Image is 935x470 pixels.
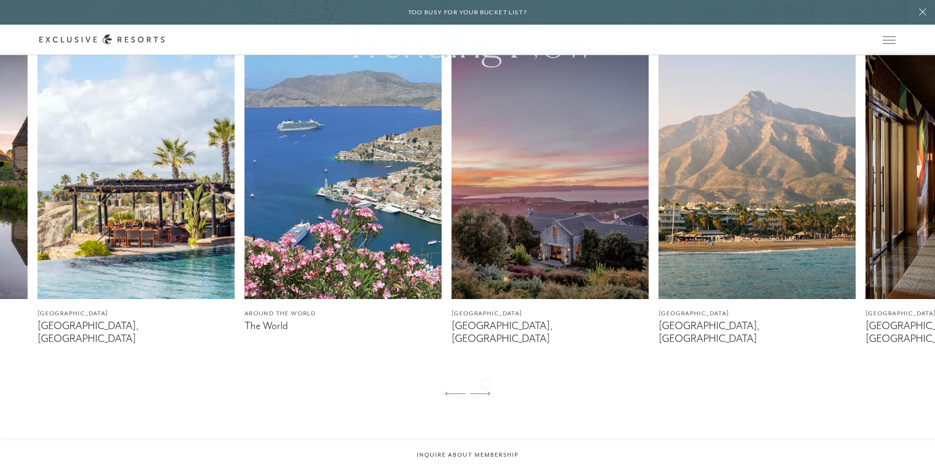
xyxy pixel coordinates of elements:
[37,53,235,345] a: [GEOGRAPHIC_DATA][GEOGRAPHIC_DATA], [GEOGRAPHIC_DATA]
[244,53,442,333] a: Around the WorldThe World
[37,320,235,344] figcaption: [GEOGRAPHIC_DATA], [GEOGRAPHIC_DATA]
[883,36,896,43] button: Open navigation
[451,309,649,318] figcaption: [GEOGRAPHIC_DATA]
[658,309,856,318] figcaption: [GEOGRAPHIC_DATA]
[37,309,235,318] figcaption: [GEOGRAPHIC_DATA]
[244,309,442,318] figcaption: Around the World
[451,53,649,345] a: [GEOGRAPHIC_DATA][GEOGRAPHIC_DATA], [GEOGRAPHIC_DATA]
[658,320,856,344] figcaption: [GEOGRAPHIC_DATA], [GEOGRAPHIC_DATA]
[451,320,649,344] figcaption: [GEOGRAPHIC_DATA], [GEOGRAPHIC_DATA]
[244,320,442,332] figcaption: The World
[408,8,527,17] h6: Too busy for your bucket list?
[658,53,856,345] a: [GEOGRAPHIC_DATA][GEOGRAPHIC_DATA], [GEOGRAPHIC_DATA]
